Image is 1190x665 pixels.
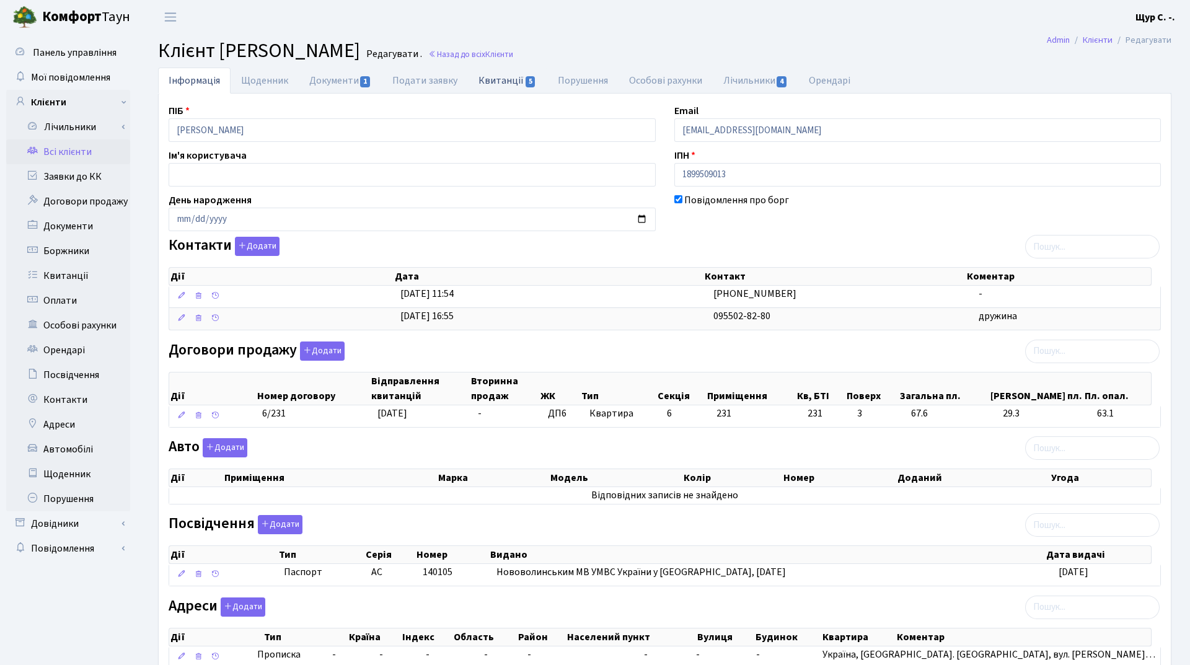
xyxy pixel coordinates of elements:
a: Додати [297,339,345,361]
span: - [644,648,648,661]
input: Пошук... [1025,235,1160,258]
label: Контакти [169,237,280,256]
th: Тип [278,546,364,563]
a: Клієнти [1083,33,1113,46]
span: 1 [360,76,370,87]
th: Квартира [821,628,895,646]
th: Коментар [966,268,1151,285]
th: Приміщення [223,469,438,487]
span: 63.1 [1097,407,1155,421]
th: ЖК [539,372,580,405]
button: Договори продажу [300,341,345,361]
a: Договори продажу [6,189,130,214]
th: Видано [489,546,1046,563]
a: Посвідчення [6,363,130,387]
span: Прописка [257,648,301,662]
span: 6 [667,407,672,420]
span: 231 [808,407,847,421]
th: Пл. опал. [1083,372,1151,405]
span: Квартира [589,407,657,421]
th: Дії [169,372,256,405]
span: [DATE] [377,407,407,420]
th: Марка [437,469,549,487]
a: Всі клієнти [6,139,130,164]
b: Комфорт [42,7,102,27]
td: Відповідних записів не знайдено [169,487,1160,504]
th: Тип [263,628,347,646]
span: - [379,648,383,661]
span: - [527,648,531,661]
span: Мої повідомлення [31,71,110,84]
button: Адреси [221,597,265,617]
th: Дії [169,469,223,487]
a: Додати [255,513,302,535]
span: 5 [526,76,535,87]
a: Документи [299,68,382,94]
a: Інформація [158,68,231,94]
span: - [478,407,482,420]
span: [DATE] [1059,565,1088,579]
a: Контакти [6,387,130,412]
label: Адреси [169,597,265,617]
a: Повідомлення [6,536,130,561]
th: Номер [782,469,896,487]
th: Номер [415,546,488,563]
th: Поверх [845,372,899,405]
label: Посвідчення [169,515,302,534]
span: 3 [857,407,901,421]
th: Район [517,628,566,646]
span: Панель управління [33,46,117,59]
a: Клієнти [6,90,130,115]
span: 29.3 [1003,407,1088,421]
th: Область [452,628,518,646]
a: Довідники [6,511,130,536]
a: Автомобілі [6,437,130,462]
span: - [426,648,430,661]
span: Україна, [GEOGRAPHIC_DATA]. [GEOGRAPHIC_DATA], вул. [PERSON_NAME]… [822,648,1155,661]
span: Клієнти [485,48,513,60]
th: Загальна пл. [899,372,990,405]
th: Серія [364,546,415,563]
span: - [979,287,982,301]
th: Секція [656,372,706,405]
label: ПІБ [169,103,190,118]
a: Порушення [547,68,619,94]
span: 140105 [423,565,452,579]
img: logo.png [12,5,37,30]
label: Авто [169,438,247,457]
th: Індекс [401,628,452,646]
span: - [484,648,488,661]
a: Лічильники [713,68,798,94]
a: Адреси [6,412,130,437]
th: Населений пункт [566,628,696,646]
a: Щоденник [231,68,299,94]
th: Будинок [754,628,821,646]
button: Авто [203,438,247,457]
span: 4 [777,76,787,87]
a: Порушення [6,487,130,511]
input: Пошук... [1025,596,1160,619]
span: 231 [716,407,731,420]
button: Контакти [235,237,280,256]
small: Редагувати . [364,48,422,60]
th: Коментар [896,628,1151,646]
span: АС [371,565,382,579]
b: Щур С. -. [1135,11,1175,24]
th: Дата видачі [1045,546,1151,563]
span: Паспорт [284,565,361,579]
a: Заявки до КК [6,164,130,189]
span: [PHONE_NUMBER] [713,287,796,301]
th: Вторинна продаж [470,372,539,405]
a: Орендарі [798,68,861,94]
a: Додати [218,595,265,617]
button: Посвідчення [258,515,302,534]
a: Щур С. -. [1135,10,1175,25]
a: Admin [1047,33,1070,46]
li: Редагувати [1113,33,1171,47]
span: - [332,648,370,662]
th: Дії [169,628,263,646]
span: 095502-82-80 [713,309,770,323]
th: Відправлення квитанцій [370,372,470,405]
input: Пошук... [1025,513,1160,537]
th: Приміщення [706,372,796,405]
